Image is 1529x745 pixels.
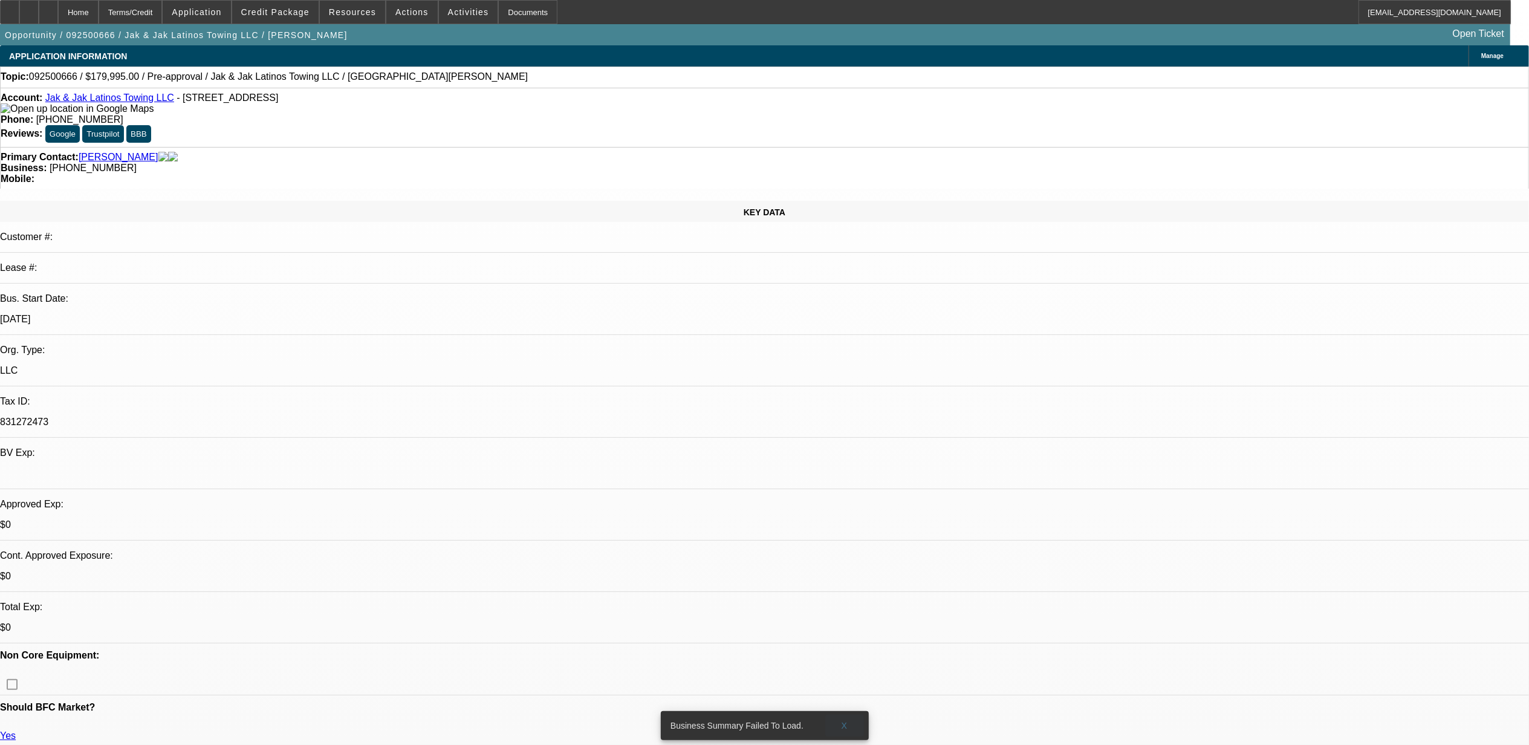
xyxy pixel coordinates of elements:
button: Resources [320,1,385,24]
img: facebook-icon.png [158,152,168,163]
a: [PERSON_NAME] [79,152,158,163]
strong: Mobile: [1,174,34,184]
button: X [825,715,864,737]
strong: Topic: [1,71,29,82]
span: 092500666 / $179,995.00 / Pre-approval / Jak & Jak Latinos Towing LLC / [GEOGRAPHIC_DATA][PERSON_... [29,71,528,82]
button: Trustpilot [82,125,123,143]
span: [PHONE_NUMBER] [50,163,137,173]
span: Application [172,7,221,17]
a: Jak & Jak Latinos Towing LLC [45,93,174,103]
img: Open up location in Google Maps [1,103,154,114]
span: Manage [1481,53,1504,59]
span: [PHONE_NUMBER] [36,114,123,125]
button: Application [163,1,230,24]
strong: Account: [1,93,42,103]
button: Google [45,125,80,143]
div: Business Summary Failed To Load. [661,711,825,740]
span: Opportunity / 092500666 / Jak & Jak Latinos Towing LLC / [PERSON_NAME] [5,30,348,40]
span: KEY DATA [744,207,785,217]
img: linkedin-icon.png [168,152,178,163]
span: Resources [329,7,376,17]
a: View Google Maps [1,103,154,114]
span: - [STREET_ADDRESS] [177,93,278,103]
strong: Reviews: [1,128,42,138]
span: Activities [448,7,489,17]
span: Credit Package [241,7,310,17]
button: Actions [386,1,438,24]
button: Activities [439,1,498,24]
span: Actions [395,7,429,17]
button: BBB [126,125,151,143]
span: X [841,721,848,730]
strong: Primary Contact: [1,152,79,163]
a: Open Ticket [1448,24,1509,44]
button: Credit Package [232,1,319,24]
span: APPLICATION INFORMATION [9,51,127,61]
strong: Business: [1,163,47,173]
strong: Phone: [1,114,33,125]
